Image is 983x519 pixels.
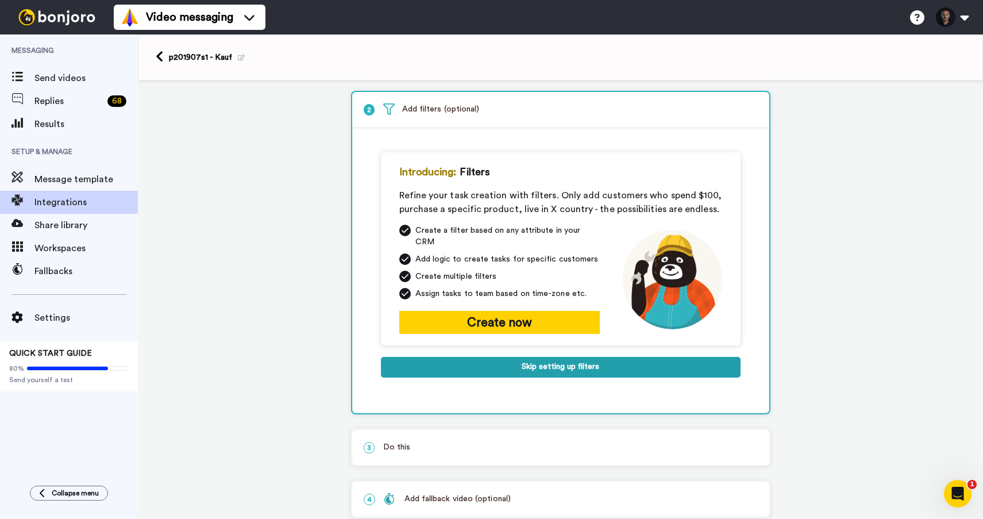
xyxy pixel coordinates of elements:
[107,95,126,107] div: 68
[34,311,138,325] span: Settings
[9,349,92,357] span: QUICK START GUIDE
[364,494,375,505] span: 4
[381,357,741,378] button: Skip setting up filters
[460,164,490,180] span: Filters
[384,493,511,505] div: Add fallback video (optional)
[967,480,977,489] span: 1
[34,241,138,255] span: Workspaces
[944,480,972,508] iframe: Intercom live chat
[30,486,108,501] button: Collapse menu
[34,195,138,209] span: Integrations
[146,9,233,25] span: Video messaging
[351,480,770,518] div: 4Add fallback video (optional)
[34,264,138,278] span: Fallbacks
[415,253,599,265] span: Add logic to create tasks for specific customers
[34,94,103,108] span: Replies
[383,103,395,115] img: filter.svg
[34,218,138,232] span: Share library
[34,172,138,186] span: Message template
[121,8,139,26] img: vm-color.svg
[364,104,375,116] span: 2
[415,288,587,299] span: Assign tasks to team based on time-zone etc.
[399,189,722,216] div: Refine your task creation with filters. Only add customers who spend $100, purchase a specific pr...
[364,442,375,453] span: 3
[364,103,758,116] p: Add filters (optional)
[351,429,770,466] div: 3Do this
[9,375,129,385] span: Send yourself a test
[9,364,24,373] span: 80%
[34,117,138,131] span: Results
[415,271,497,282] span: Create multiple filters
[364,441,758,453] p: Do this
[399,311,600,334] button: Create now
[415,225,600,248] span: Create a filter based on any attribute in your CRM
[623,230,722,329] img: mechanic-joro.png
[399,164,457,180] span: Introducing:
[52,489,99,498] span: Collapse menu
[14,9,100,25] img: bj-logo-header-white.svg
[34,71,138,85] span: Send videos
[169,52,245,63] div: p201907s1 - Kauf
